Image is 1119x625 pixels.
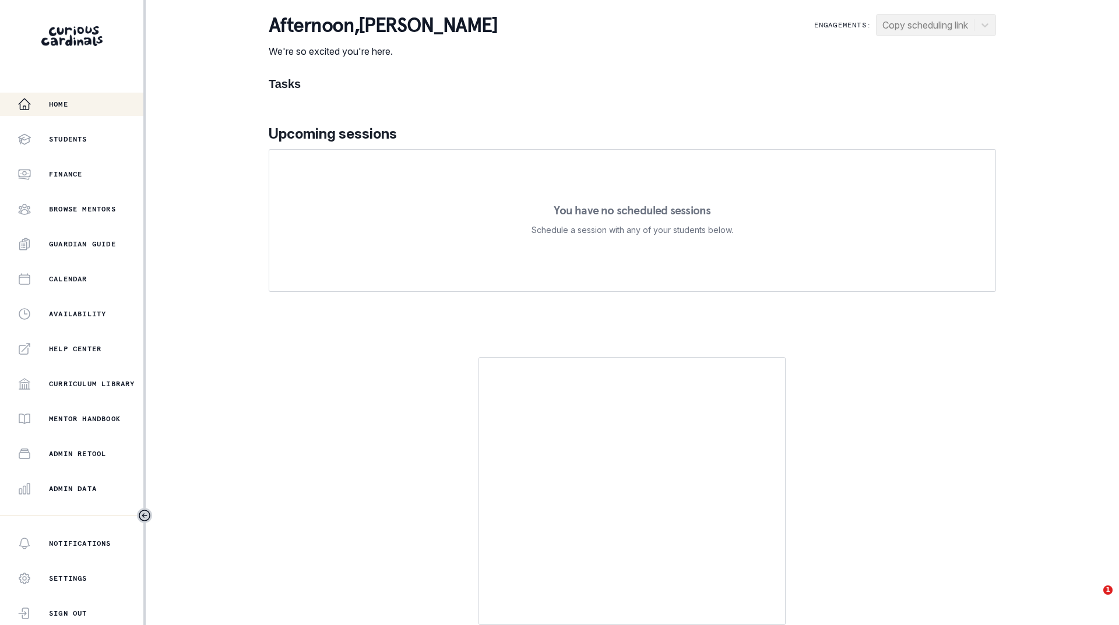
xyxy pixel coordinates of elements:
p: afternoon , [PERSON_NAME] [269,14,498,37]
p: Upcoming sessions [269,123,996,144]
p: Home [49,100,68,109]
p: Finance [49,170,82,179]
p: Calendar [49,274,87,284]
span: 1 [1103,585,1113,595]
p: Admin Data [49,484,97,493]
button: Toggle sidebar [137,508,152,523]
p: We're so excited you're here. [269,44,498,58]
p: Mentor Handbook [49,414,121,423]
p: Help Center [49,344,101,354]
p: Students [49,135,87,144]
p: Curriculum Library [49,379,135,389]
p: Admin Retool [49,449,106,458]
iframe: Intercom live chat [1079,585,1107,613]
p: Browse Mentors [49,204,116,214]
p: Guardian Guide [49,239,116,249]
img: Curious Cardinals Logo [41,26,103,46]
p: You have no scheduled sessions [554,204,710,216]
p: Availability [49,309,106,319]
p: Sign Out [49,609,87,618]
p: Settings [49,574,87,583]
p: Schedule a session with any of your students below. [532,223,733,237]
p: Engagements: [814,20,871,30]
p: Notifications [49,539,111,548]
h1: Tasks [269,77,996,91]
